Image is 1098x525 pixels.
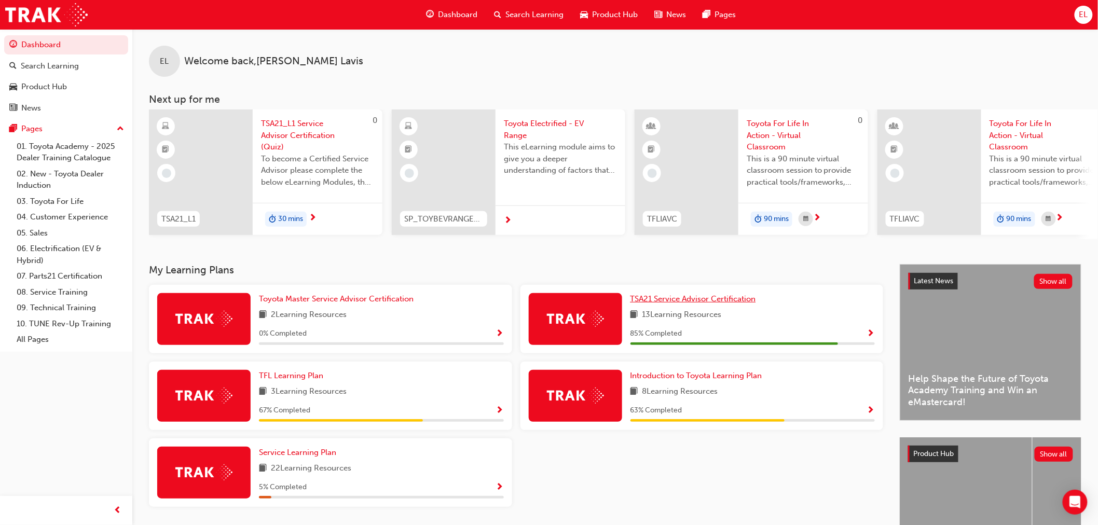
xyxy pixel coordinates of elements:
[12,209,128,225] a: 04. Customer Experience
[900,264,1081,421] a: Latest NewsShow allHelp Shape the Future of Toyota Academy Training and Win an eMastercard!
[504,216,512,226] span: next-icon
[278,213,303,225] span: 30 mins
[630,328,682,340] span: 85 % Completed
[1079,9,1088,21] span: EL
[667,9,687,21] span: News
[5,3,88,26] img: Trak
[630,293,760,305] a: TSA21 Service Advisor Certification
[630,309,638,322] span: book-icon
[630,371,762,380] span: Introduction to Toyota Learning Plan
[12,166,128,194] a: 02. New - Toyota Dealer Induction
[4,57,128,76] a: Search Learning
[547,388,604,404] img: Trak
[803,213,808,226] span: calendar-icon
[1056,214,1064,223] span: next-icon
[12,331,128,348] a: All Pages
[909,373,1073,408] span: Help Shape the Future of Toyota Academy Training and Win an eMastercard!
[1046,213,1051,226] span: calendar-icon
[12,139,128,166] a: 01. Toyota Academy - 2025 Dealer Training Catalogue
[642,309,722,322] span: 13 Learning Resources
[703,8,711,21] span: pages-icon
[647,4,695,25] a: news-iconNews
[630,294,756,303] span: TSA21 Service Advisor Certification
[908,446,1073,462] a: Product HubShow all
[9,40,17,50] span: guage-icon
[495,8,502,21] span: search-icon
[647,213,677,225] span: TFLIAVC
[997,213,1005,226] span: duration-icon
[418,4,486,25] a: guage-iconDashboard
[914,277,954,285] span: Latest News
[404,213,483,225] span: SP_TOYBEVRANGE_EL
[4,119,128,139] button: Pages
[259,293,418,305] a: Toyota Master Service Advisor Certification
[547,311,604,327] img: Trak
[259,462,267,475] span: book-icon
[496,404,504,417] button: Show Progress
[12,284,128,300] a: 08. Service Training
[271,385,347,398] span: 3 Learning Resources
[12,316,128,332] a: 10. TUNE Rev-Up Training
[648,169,657,178] span: learningRecordVerb_NONE-icon
[496,329,504,339] span: Show Progress
[506,9,564,21] span: Search Learning
[4,99,128,118] a: News
[630,405,682,417] span: 63 % Completed
[132,93,1098,105] h3: Next up for me
[642,385,718,398] span: 8 Learning Resources
[504,118,617,141] span: Toyota Electrified - EV Range
[184,56,363,67] span: Welcome back , [PERSON_NAME] Lavis
[581,8,588,21] span: car-icon
[373,116,377,125] span: 0
[12,194,128,210] a: 03. Toyota For Life
[427,8,434,21] span: guage-icon
[496,406,504,416] span: Show Progress
[1007,213,1032,225] span: 90 mins
[405,120,413,133] span: learningResourceType_ELEARNING-icon
[486,4,572,25] a: search-iconSearch Learning
[259,371,323,380] span: TFL Learning Plan
[259,309,267,322] span: book-icon
[890,169,900,178] span: learningRecordVerb_NONE-icon
[405,143,413,157] span: booktick-icon
[21,60,79,72] div: Search Learning
[867,327,875,340] button: Show Progress
[593,9,638,21] span: Product Hub
[261,153,374,188] span: To become a Certified Service Advisor please complete the below eLearning Modules, the Service Ad...
[9,104,17,113] span: news-icon
[4,35,128,54] a: Dashboard
[261,118,374,153] span: TSA21_L1 Service Advisor Certification (Quiz)
[9,125,17,134] span: pages-icon
[259,448,336,457] span: Service Learning Plan
[259,481,307,493] span: 5 % Completed
[309,214,317,223] span: next-icon
[648,120,655,133] span: learningResourceType_INSTRUCTOR_LED-icon
[114,504,122,517] span: prev-icon
[259,405,310,417] span: 67 % Completed
[162,143,170,157] span: booktick-icon
[635,109,868,235] a: 0TFLIAVCToyota For Life In Action - Virtual ClassroomThis is a 90 minute virtual classroom sessio...
[715,9,736,21] span: Pages
[867,404,875,417] button: Show Progress
[271,462,351,475] span: 22 Learning Resources
[914,449,954,458] span: Product Hub
[149,264,883,276] h3: My Learning Plans
[12,225,128,241] a: 05. Sales
[858,116,863,125] span: 0
[117,122,124,136] span: up-icon
[149,109,382,235] a: 0TSA21_L1TSA21_L1 Service Advisor Certification (Quiz)To become a Certified Service Advisor pleas...
[4,77,128,96] a: Product Hub
[630,385,638,398] span: book-icon
[21,102,41,114] div: News
[21,123,43,135] div: Pages
[269,213,276,226] span: duration-icon
[648,143,655,157] span: booktick-icon
[9,62,17,71] span: search-icon
[867,329,875,339] span: Show Progress
[764,213,789,225] span: 90 mins
[891,143,898,157] span: booktick-icon
[754,213,762,226] span: duration-icon
[909,273,1073,289] a: Latest NewsShow all
[259,294,414,303] span: Toyota Master Service Advisor Certification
